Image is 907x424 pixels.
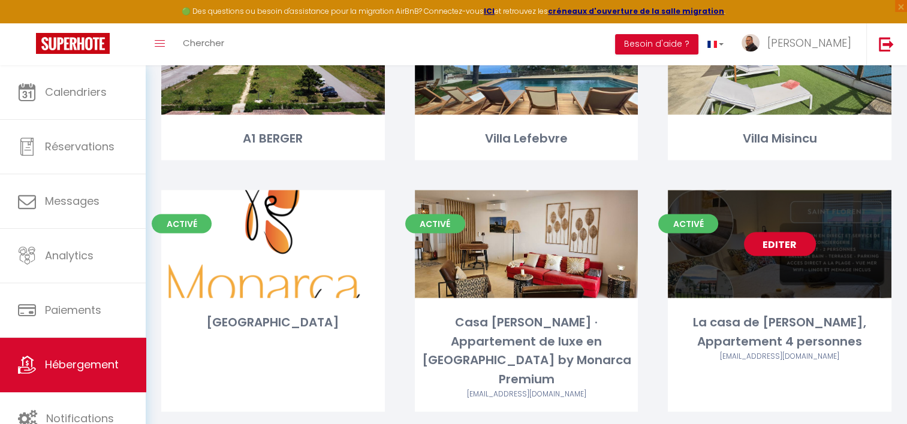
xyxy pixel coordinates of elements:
[152,214,212,233] span: Activé
[161,313,385,331] div: [GEOGRAPHIC_DATA]
[161,129,385,148] div: A1 BERGER
[10,5,46,41] button: Ouvrir le widget de chat LiveChat
[45,302,101,317] span: Paiements
[45,193,100,208] span: Messages
[415,129,638,148] div: Villa Lefebvre
[744,232,816,256] a: Editer
[733,23,866,65] a: ... [PERSON_NAME]
[45,139,114,154] span: Réservations
[415,313,638,388] div: Casa [PERSON_NAME] · Appartement de luxe en [GEOGRAPHIC_DATA] by Monarca Premium
[183,37,224,49] span: Chercher
[767,35,851,50] span: [PERSON_NAME]
[484,6,495,16] a: ICI
[174,23,233,65] a: Chercher
[668,129,891,148] div: Villa Misincu
[45,357,119,372] span: Hébergement
[45,248,94,263] span: Analytics
[36,33,110,54] img: Super Booking
[668,350,891,362] div: Airbnb
[615,34,698,54] button: Besoin d'aide ?
[658,214,718,233] span: Activé
[405,214,465,233] span: Activé
[415,388,638,399] div: Airbnb
[742,34,760,52] img: ...
[45,84,107,99] span: Calendriers
[879,37,894,52] img: logout
[668,313,891,350] div: La casa de [PERSON_NAME], Appartement 4 personnes
[548,6,724,16] a: créneaux d'ouverture de la salle migration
